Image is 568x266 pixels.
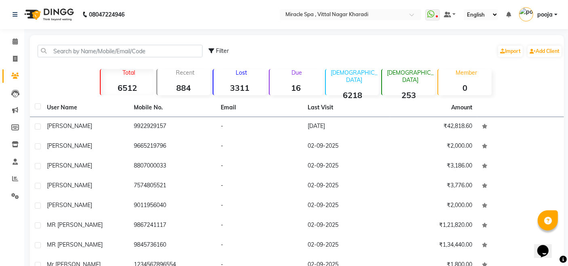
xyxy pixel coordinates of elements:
td: 8807000033 [129,157,216,176]
td: - [216,157,303,176]
span: MR [PERSON_NAME] [47,241,103,248]
th: Last Visit [303,98,390,117]
span: Filter [216,47,229,54]
span: [PERSON_NAME] [47,162,92,169]
strong: 253 [382,90,435,100]
td: - [216,196,303,216]
td: - [216,216,303,236]
strong: 6512 [101,83,154,93]
p: [DEMOGRAPHIC_DATA] [329,69,379,84]
td: 02-09-2025 [303,137,390,157]
td: - [216,236,303,256]
td: - [216,137,303,157]
strong: 16 [270,83,323,93]
span: MR [PERSON_NAME] [47,221,103,228]
td: - [216,176,303,196]
td: 02-09-2025 [303,157,390,176]
input: Search by Name/Mobile/Email/Code [38,45,203,57]
td: 02-09-2025 [303,216,390,236]
th: User Name [42,98,129,117]
span: pooja [537,10,553,19]
strong: 6218 [326,90,379,100]
td: 02-09-2025 [303,196,390,216]
span: [PERSON_NAME] [47,122,92,130]
p: Lost [217,69,266,76]
td: ₹2,000.00 [390,196,477,216]
th: Mobile No. [129,98,216,117]
iframe: chat widget [534,234,560,258]
a: Add Client [528,46,562,57]
b: 08047224946 [89,3,125,26]
td: ₹1,34,440.00 [390,236,477,256]
img: logo [21,3,76,26]
p: Member [441,69,491,76]
p: [DEMOGRAPHIC_DATA] [385,69,435,84]
td: ₹3,186.00 [390,157,477,176]
strong: 3311 [213,83,266,93]
span: [PERSON_NAME] [47,201,92,209]
td: 02-09-2025 [303,236,390,256]
td: 9665219796 [129,137,216,157]
strong: 884 [157,83,210,93]
td: ₹2,000.00 [390,137,477,157]
td: 9011956040 [129,196,216,216]
td: 9922929157 [129,117,216,137]
p: Recent [160,69,210,76]
td: 02-09-2025 [303,176,390,196]
th: Email [216,98,303,117]
td: 9845736160 [129,236,216,256]
span: [PERSON_NAME] [47,142,92,149]
p: Total [104,69,154,76]
td: ₹1,21,820.00 [390,216,477,236]
strong: 0 [438,83,491,93]
td: - [216,117,303,137]
a: Import [498,46,523,57]
span: [PERSON_NAME] [47,182,92,189]
th: Amount [446,98,477,117]
td: [DATE] [303,117,390,137]
td: ₹42,818.60 [390,117,477,137]
img: pooja [519,7,533,21]
td: 9867241117 [129,216,216,236]
td: 7574805521 [129,176,216,196]
td: ₹3,776.00 [390,176,477,196]
p: Due [271,69,323,76]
